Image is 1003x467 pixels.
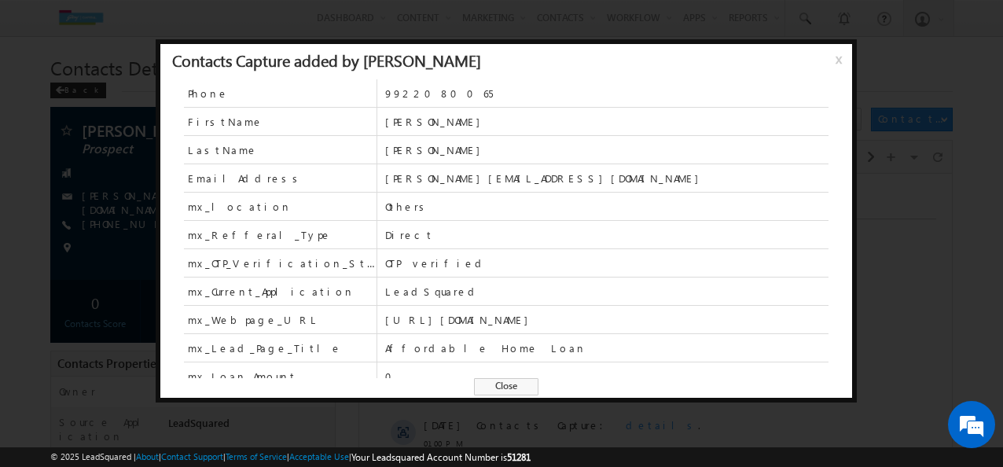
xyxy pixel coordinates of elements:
span: details [266,386,339,399]
span: x [836,51,848,79]
div: Sales Activity,BL - Business Loan,FL - Flexible Loan,FT - Flexi Loan Balance Transfer,HL - Home L... [94,13,271,36]
div: Chat with us now [82,83,264,103]
span: mx_OTP_Verification_Status [188,256,377,270]
span: LeadSquared [385,285,828,299]
span: details [266,90,339,104]
span: Contacts Capture: [117,339,254,352]
span: Contacts Capture: [117,144,254,157]
span: Activity Type [31,12,86,35]
div: . [117,339,390,353]
span: FirstName [184,108,377,135]
span: Contacts Capture: [117,292,254,305]
span: Contacts Capture: [117,245,254,258]
span: OTP verified [385,256,828,270]
span: 51281 [507,451,531,463]
span: [DATE] [64,339,100,353]
span: Close [474,378,538,395]
span: Contacts Capture: [117,433,254,447]
div: . [117,386,390,400]
span: mx_Refferal_Type [184,221,377,248]
span: 02:47 PM [64,162,112,190]
span: 9922080065 [385,86,828,101]
span: LastName [188,143,258,157]
div: . [117,292,390,306]
span: EmailAddress [188,171,303,186]
span: 01:00 PM [64,263,112,277]
span: 01:01 PM [64,215,112,230]
span: details [266,197,339,211]
span: 0 [385,370,828,384]
div: All Time [306,17,337,31]
div: Minimize live chat window [258,8,296,46]
a: Terms of Service [226,451,287,461]
span: 01:00 PM [64,310,112,324]
span: Phone [188,86,229,101]
div: . [117,197,390,211]
span: Contacts Capture: [117,197,254,211]
div: . [117,433,390,447]
span: mx_Webpage_URL [184,306,377,333]
span: EmailAddress [184,164,377,192]
span: 11:59 AM [64,404,112,418]
a: Acceptable Use [289,451,349,461]
span: [DATE] [64,292,100,306]
span: Contacts Capture: [117,90,254,104]
span: mx_Lead_Page_Title [184,334,377,362]
div: . [117,144,390,158]
img: d_60004797649_company_0_60004797649 [27,83,66,103]
span: FirstName [188,115,263,129]
a: Contact Support [161,451,223,461]
a: About [136,451,159,461]
span: mx_Current_Application [184,278,377,305]
span: Phone [184,79,377,107]
div: Contacts Capture added by [PERSON_NAME] [172,53,481,67]
textarea: Type your message and hit 'Enter' [20,145,287,347]
span: details [266,339,339,352]
span: 10:59 AM [64,451,112,465]
span: [URL][DOMAIN_NAME] [385,313,828,327]
span: [PERSON_NAME] [385,115,828,129]
span: mx_OTP_Verification_Status [184,249,377,277]
span: [DATE] [64,433,100,447]
span: Affordable Home Loan [385,341,828,355]
div: . [117,245,390,259]
span: mx_Webpage_URL [188,313,319,327]
span: [DATE] [64,245,100,259]
div: [DATE] [31,61,83,75]
span: 02:47 PM [64,108,112,137]
em: Start Chat [214,360,285,381]
span: details [266,292,339,305]
span: LastName [184,136,377,164]
span: mx_Loan_Amount [184,362,377,390]
span: [PERSON_NAME] [385,143,828,157]
span: mx_location [184,193,377,220]
span: mx_Loan_Amount [188,370,297,384]
span: [DATE] [64,144,100,158]
span: mx_Refferal_Type [188,228,332,242]
span: details [266,433,339,447]
span: [DATE] [64,90,100,105]
span: Time [272,12,293,35]
span: Others [385,200,828,214]
span: details [266,245,339,258]
span: mx_Lead_Page_Title [188,341,342,355]
span: mx_location [188,200,292,214]
span: Your Leadsquared Account Number is [351,451,531,463]
span: [DATE] [64,386,100,400]
span: [DATE] [64,197,100,211]
span: Contacts Capture: [117,386,254,399]
div: 89 Selected [98,17,143,31]
span: 12:01 PM [64,357,112,371]
span: [PERSON_NAME][EMAIL_ADDRESS][DOMAIN_NAME] [385,171,828,186]
span: details [266,144,339,157]
span: mx_Current_Application [188,285,355,299]
div: . [117,90,390,105]
span: © 2025 LeadSquared | | | | | [50,450,531,465]
span: Direct [385,228,828,242]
